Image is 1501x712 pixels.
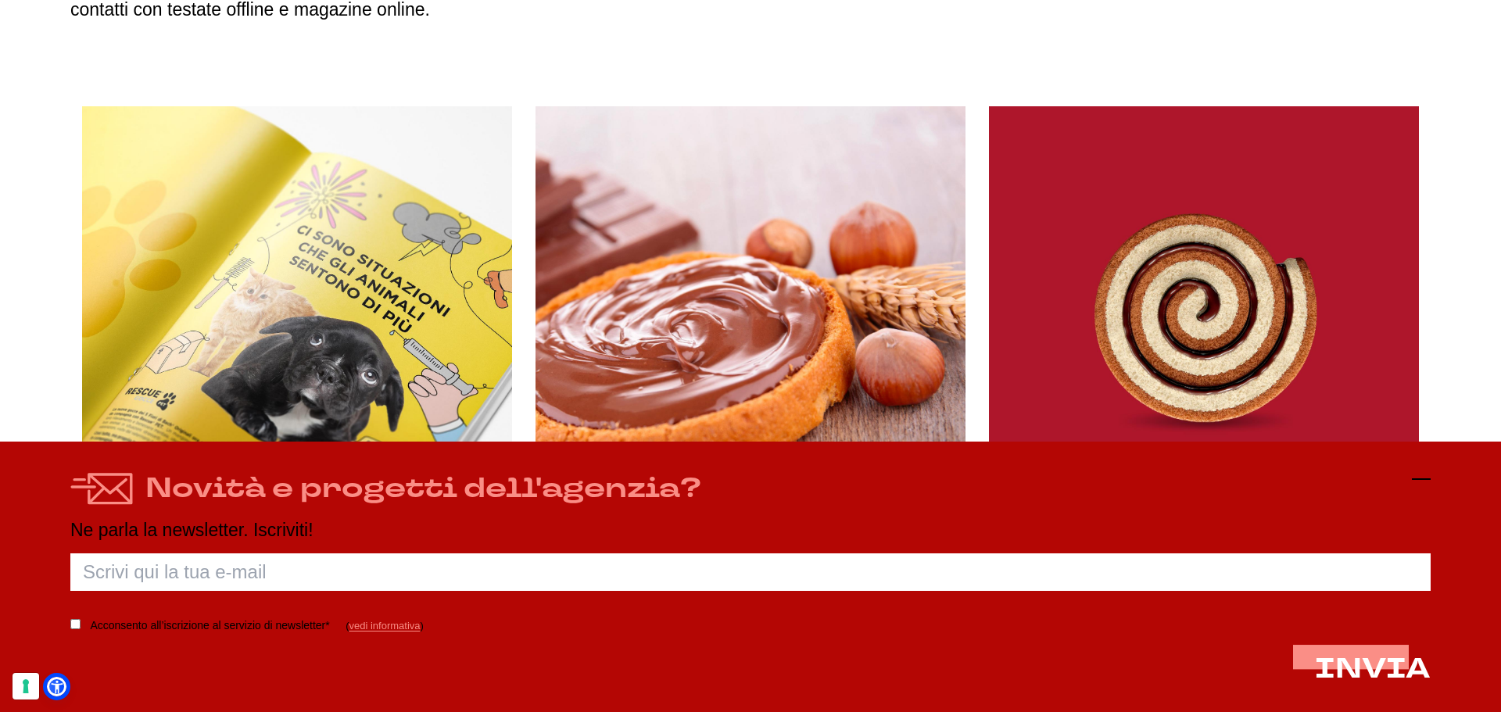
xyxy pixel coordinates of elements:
[70,553,1431,591] input: Scrivi qui la tua e-mail
[1315,654,1431,685] button: INVIA
[90,616,329,635] label: Acconsento all’iscrizione al servizio di newsletter*
[47,677,66,696] a: Open Accessibility Menu
[145,470,701,508] h4: Novità e progetti dell'agenzia?
[1315,650,1431,688] span: INVIA
[349,620,420,631] a: vedi informativa
[346,620,424,631] span: ( )
[13,673,39,699] button: Le tue preferenze relative al consenso per le tecnologie di tracciamento
[70,521,1431,540] p: Ne parla la newsletter. Iscriviti!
